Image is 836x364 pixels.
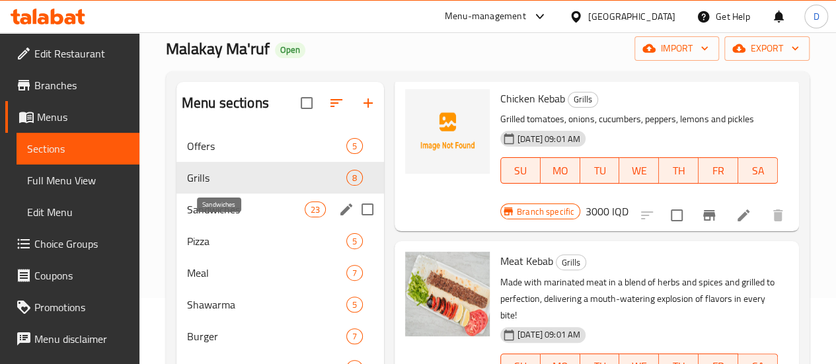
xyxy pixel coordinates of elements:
[405,89,490,174] img: Chicken Kebab
[347,267,362,279] span: 7
[34,46,129,61] span: Edit Restaurant
[187,201,305,217] span: Sandwiches
[176,162,384,194] div: Grills8
[275,44,305,55] span: Open
[321,87,352,119] span: Sort sections
[5,38,139,69] a: Edit Restaurant
[541,157,580,184] button: MO
[27,172,129,188] span: Full Menu View
[34,236,129,252] span: Choice Groups
[346,170,363,186] div: items
[813,9,819,24] span: D
[352,87,384,119] button: Add section
[176,320,384,352] div: Burger7
[500,111,778,127] p: Grilled tomatoes, onions, cucumbers, peppers, lemons and pickles
[17,196,139,228] a: Edit Menu
[506,161,535,180] span: SU
[580,157,620,184] button: TU
[17,133,139,164] a: Sections
[37,109,129,125] span: Menus
[512,205,580,218] span: Branch specific
[347,330,362,343] span: 7
[176,225,384,257] div: Pizza5
[512,133,586,145] span: [DATE] 09:01 AM
[556,255,586,270] span: Grills
[445,9,526,24] div: Menu-management
[619,157,659,184] button: WE
[5,260,139,291] a: Coupons
[5,323,139,355] a: Menu disclaimer
[34,331,129,347] span: Menu disclaimer
[187,138,346,154] span: Offers
[500,157,541,184] button: SU
[568,92,598,108] div: Grills
[586,161,615,180] span: TU
[634,36,719,61] button: import
[5,228,139,260] a: Choice Groups
[699,157,738,184] button: FR
[724,36,810,61] button: export
[704,161,733,180] span: FR
[34,268,129,283] span: Coupons
[556,254,586,270] div: Grills
[588,9,675,24] div: [GEOGRAPHIC_DATA]
[187,265,346,281] span: Meal
[176,257,384,289] div: Meal7
[546,161,575,180] span: MO
[347,235,362,248] span: 5
[176,194,384,225] div: Sandwiches23edit
[625,161,654,180] span: WE
[176,130,384,162] div: Offers5
[5,69,139,101] a: Branches
[17,164,139,196] a: Full Menu View
[275,42,305,58] div: Open
[346,138,363,154] div: items
[27,204,129,220] span: Edit Menu
[176,289,384,320] div: Shawarma5
[500,274,778,324] p: Made with marinated meat in a blend of herbs and spices and grilled to perfection, delivering a m...
[586,202,628,221] h6: 3000 IQD
[762,200,794,231] button: delete
[743,161,773,180] span: SA
[736,207,751,223] a: Edit menu item
[500,89,565,108] span: Chicken Kebab
[693,200,725,231] button: Branch-specific-item
[187,170,346,186] span: Grills
[187,328,346,344] span: Burger
[187,297,346,312] span: Shawarma
[347,299,362,311] span: 5
[347,172,362,184] span: 8
[645,40,708,57] span: import
[5,291,139,323] a: Promotions
[405,252,490,336] img: Meat Kebab
[664,161,693,180] span: TH
[5,101,139,133] a: Menus
[346,233,363,249] div: items
[738,157,778,184] button: SA
[305,203,325,216] span: 23
[166,34,270,63] span: Malakay Ma'ruf
[346,297,363,312] div: items
[500,251,553,271] span: Meat Kebab
[34,77,129,93] span: Branches
[568,92,597,107] span: Grills
[182,93,269,113] h2: Menu sections
[735,40,799,57] span: export
[659,157,699,184] button: TH
[512,328,586,341] span: [DATE] 09:01 AM
[27,141,129,157] span: Sections
[336,200,356,219] button: edit
[187,233,346,249] span: Pizza
[347,140,362,153] span: 5
[34,299,129,315] span: Promotions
